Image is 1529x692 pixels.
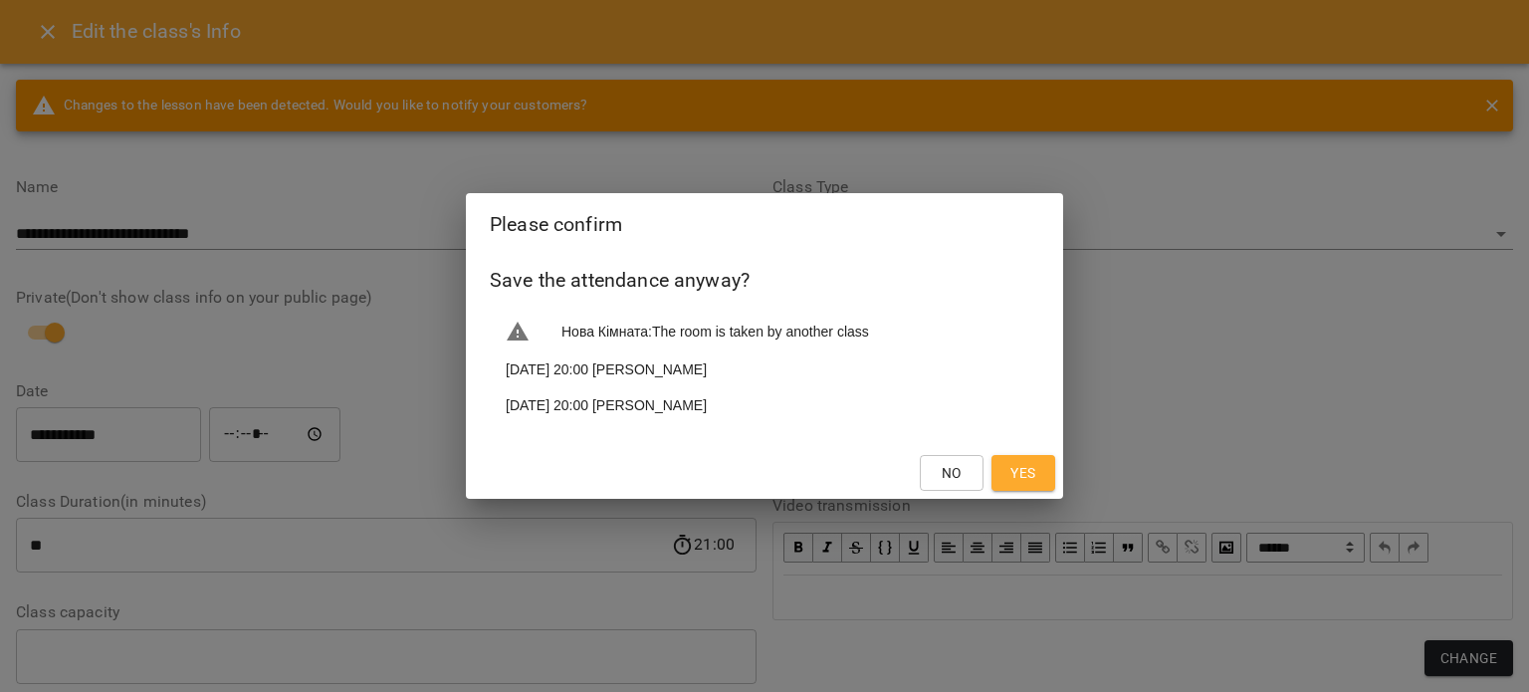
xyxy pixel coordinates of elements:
[490,209,1039,240] h2: Please confirm
[920,455,983,491] button: No
[991,455,1055,491] button: Yes
[1010,461,1035,485] span: Yes
[490,265,1039,296] h6: Save the attendance anyway?
[490,312,1039,351] li: Нова Кімната : The room is taken by another class
[490,387,1039,423] li: [DATE] 20:00 [PERSON_NAME]
[490,351,1039,387] li: [DATE] 20:00 [PERSON_NAME]
[942,461,962,485] span: No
